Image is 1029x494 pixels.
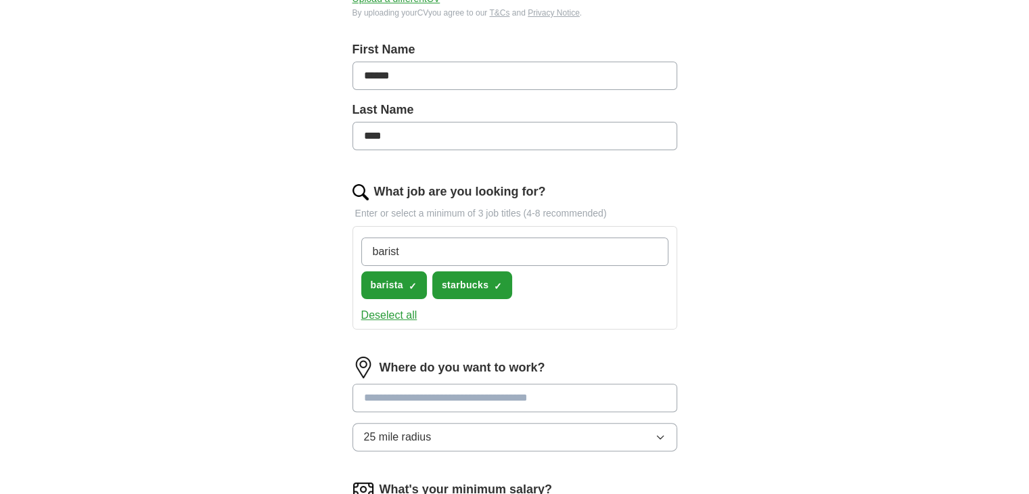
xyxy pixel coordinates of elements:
button: 25 mile radius [352,423,677,451]
div: By uploading your CV you agree to our and . [352,7,677,19]
span: ✓ [409,281,417,292]
img: search.png [352,184,369,200]
button: starbucks✓ [432,271,512,299]
label: Where do you want to work? [380,359,545,377]
button: Deselect all [361,307,417,323]
span: 25 mile radius [364,429,432,445]
span: starbucks [442,278,488,292]
label: First Name [352,41,677,59]
input: Type a job title and press enter [361,238,668,266]
span: barista [371,278,403,292]
img: location.png [352,357,374,378]
label: What job are you looking for? [374,183,546,201]
label: Last Name [352,101,677,119]
a: Privacy Notice [528,8,580,18]
button: barista✓ [361,271,427,299]
a: T&Cs [489,8,509,18]
p: Enter or select a minimum of 3 job titles (4-8 recommended) [352,206,677,221]
span: ✓ [494,281,502,292]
